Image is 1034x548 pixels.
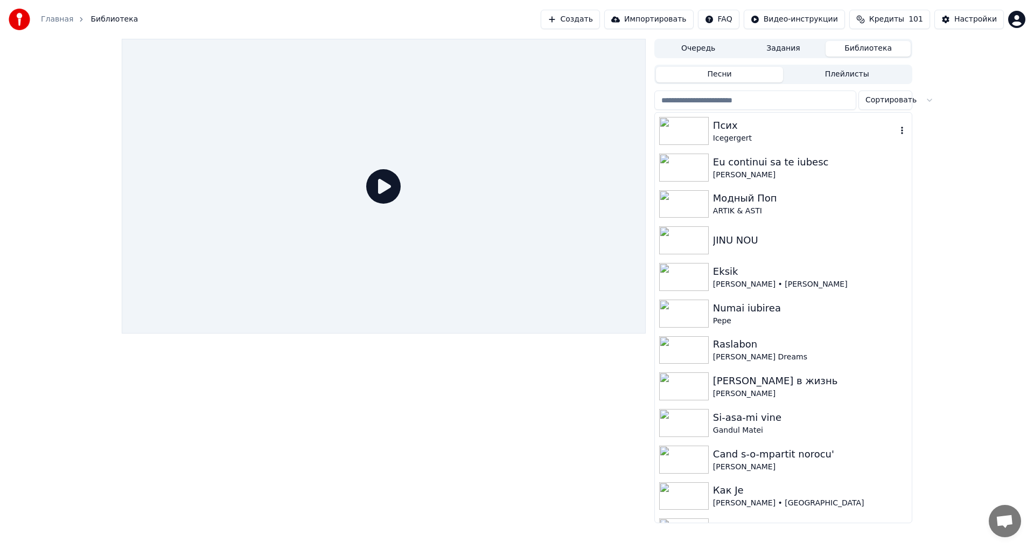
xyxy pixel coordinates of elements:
[713,118,897,133] div: Псих
[656,67,784,82] button: Песни
[604,10,694,29] button: Импортировать
[713,155,907,170] div: Eu continui sa te iubesc
[934,10,1004,29] button: Настройки
[954,14,997,25] div: Настройки
[826,41,911,57] button: Библиотека
[713,410,907,425] div: Si-asa-mi vine
[869,14,904,25] span: Кредиты
[713,191,907,206] div: Модный Поп
[849,10,930,29] button: Кредиты101
[713,337,907,352] div: Raslabon
[713,206,907,217] div: ARTIK & ASTI
[713,352,907,363] div: [PERSON_NAME] Dreams
[698,10,739,29] button: FAQ
[989,505,1021,537] div: Открытый чат
[90,14,138,25] span: Библиотека
[783,67,911,82] button: Плейлисты
[713,301,907,316] div: Numai iubirea
[741,41,826,57] button: Задания
[713,264,907,279] div: Eksik
[713,316,907,327] div: Pepe
[713,389,907,399] div: [PERSON_NAME]
[541,10,600,29] button: Создать
[713,279,907,290] div: [PERSON_NAME] • [PERSON_NAME]
[41,14,138,25] nav: breadcrumb
[713,447,907,462] div: Cand s-o-mpartit norocu'
[713,425,907,436] div: Gandul Matei
[713,483,907,498] div: Как Je
[713,373,907,389] div: [PERSON_NAME] в жизнь
[713,498,907,509] div: [PERSON_NAME] • [GEOGRAPHIC_DATA]
[41,14,73,25] a: Главная
[713,462,907,473] div: [PERSON_NAME]
[9,9,30,30] img: youka
[909,14,923,25] span: 101
[713,233,907,248] div: JINU NOU
[865,95,917,106] span: Сортировать
[713,170,907,181] div: [PERSON_NAME]
[713,519,907,535] div: Наследство
[744,10,845,29] button: Видео-инструкции
[713,133,897,144] div: Icegergert
[656,41,741,57] button: Очередь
